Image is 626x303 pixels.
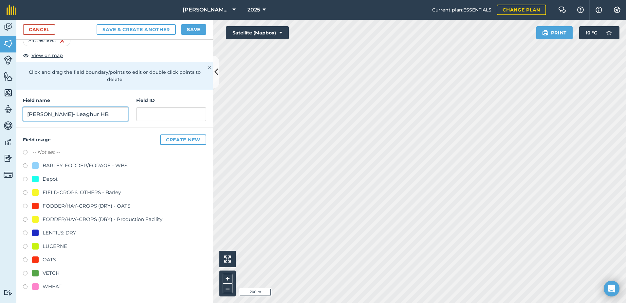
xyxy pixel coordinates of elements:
[558,7,566,13] img: Two speech bubbles overlapping with the left bubble in the forefront
[4,39,13,49] img: svg+xml;base64,PHN2ZyB4bWxucz0iaHR0cDovL3d3dy53My5vcmcvMjAwMC9zdmciIHdpZHRoPSI1NiIgaGVpZ2h0PSI2MC...
[4,137,13,147] img: svg+xml;base64,PD94bWwgdmVyc2lvbj0iMS4wIiBlbmNvZGluZz0idXRmLTgiPz4KPCEtLSBHZW5lcmF0b3I6IEFkb2JlIE...
[4,121,13,131] img: svg+xml;base64,PD94bWwgdmVyc2lvbj0iMS4wIiBlbmNvZGluZz0idXRmLTgiPz4KPCEtLSBHZW5lcmF0b3I6IEFkb2JlIE...
[43,229,76,237] div: LENTILS: DRY
[43,162,127,170] div: BARLEY: FODDER/FORAGE - WBS
[160,134,206,145] button: Create new
[577,7,584,13] img: A question mark icon
[181,24,206,35] button: Save
[43,189,121,196] div: FIELD-CROPS: OTHERS - Barley
[4,290,13,296] img: svg+xml;base64,PD94bWwgdmVyc2lvbj0iMS4wIiBlbmNvZGluZz0idXRmLTgiPz4KPCEtLSBHZW5lcmF0b3I6IEFkb2JlIE...
[223,284,232,293] button: –
[7,5,16,15] img: fieldmargin Logo
[23,35,70,46] div: Area : 95.46 Ha
[23,51,29,59] img: svg+xml;base64,PHN2ZyB4bWxucz0iaHR0cDovL3d3dy53My5vcmcvMjAwMC9zdmciIHdpZHRoPSIxOCIgaGVpZ2h0PSIyNC...
[4,22,13,32] img: svg+xml;base64,PD94bWwgdmVyc2lvbj0iMS4wIiBlbmNvZGluZz0idXRmLTgiPz4KPCEtLSBHZW5lcmF0b3I6IEFkb2JlIE...
[43,283,62,291] div: WHEAT
[4,55,13,65] img: svg+xml;base64,PD94bWwgdmVyc2lvbj0iMS4wIiBlbmNvZGluZz0idXRmLTgiPz4KPCEtLSBHZW5lcmF0b3I6IEFkb2JlIE...
[43,215,162,223] div: FODDER/HAY-CROPS (DRY) - Production Facility
[613,7,621,13] img: A cog icon
[32,148,60,156] label: -- Not set --
[23,134,206,145] h4: Field usage
[136,97,206,104] h4: Field ID
[23,69,206,83] p: Click and drag the field boundary/points to edit or double click points to delete
[43,269,60,277] div: VETCH
[23,24,55,35] a: Cancel
[183,6,230,14] span: [PERSON_NAME] ASAHI PADDOCKS
[97,24,176,35] button: Save & Create Another
[536,26,573,39] button: Print
[43,175,58,183] div: Depot
[23,51,63,59] button: View on map
[497,5,546,15] a: Change plan
[586,26,597,39] span: 10 ° C
[226,26,289,39] button: Satellite (Mapbox)
[542,29,548,37] img: svg+xml;base64,PHN2ZyB4bWxucz0iaHR0cDovL3d3dy53My5vcmcvMjAwMC9zdmciIHdpZHRoPSIxOSIgaGVpZ2h0PSIyNC...
[43,202,130,210] div: FODDER/HAY-CROPS (DRY) - OATS
[43,256,56,264] div: OATS
[4,170,13,179] img: svg+xml;base64,PD94bWwgdmVyc2lvbj0iMS4wIiBlbmNvZGluZz0idXRmLTgiPz4KPCEtLSBHZW5lcmF0b3I6IEFkb2JlIE...
[579,26,619,39] button: 10 °C
[43,242,67,250] div: LUCERNE
[208,63,212,71] img: svg+xml;base64,PHN2ZyB4bWxucz0iaHR0cDovL3d3dy53My5vcmcvMjAwMC9zdmciIHdpZHRoPSIyMiIgaGVpZ2h0PSIzMC...
[224,255,231,263] img: Four arrows, one pointing top left, one top right, one bottom right and the last bottom left
[602,26,616,39] img: svg+xml;base64,PD94bWwgdmVyc2lvbj0iMS4wIiBlbmNvZGluZz0idXRmLTgiPz4KPCEtLSBHZW5lcmF0b3I6IEFkb2JlIE...
[4,104,13,114] img: svg+xml;base64,PD94bWwgdmVyc2lvbj0iMS4wIiBlbmNvZGluZz0idXRmLTgiPz4KPCEtLSBHZW5lcmF0b3I6IEFkb2JlIE...
[248,6,260,14] span: 2025
[4,88,13,98] img: svg+xml;base64,PHN2ZyB4bWxucz0iaHR0cDovL3d3dy53My5vcmcvMjAwMC9zdmciIHdpZHRoPSI1NiIgaGVpZ2h0PSI2MC...
[60,37,65,45] img: svg+xml;base64,PHN2ZyB4bWxucz0iaHR0cDovL3d3dy53My5vcmcvMjAwMC9zdmciIHdpZHRoPSIxNiIgaGVpZ2h0PSIyNC...
[432,6,491,13] span: Current plan : ESSENTIALS
[596,6,602,14] img: svg+xml;base64,PHN2ZyB4bWxucz0iaHR0cDovL3d3dy53My5vcmcvMjAwMC9zdmciIHdpZHRoPSIxNyIgaGVpZ2h0PSIxNy...
[4,71,13,81] img: svg+xml;base64,PHN2ZyB4bWxucz0iaHR0cDovL3d3dy53My5vcmcvMjAwMC9zdmciIHdpZHRoPSI1NiIgaGVpZ2h0PSI2MC...
[4,153,13,163] img: svg+xml;base64,PD94bWwgdmVyc2lvbj0iMS4wIiBlbmNvZGluZz0idXRmLTgiPz4KPCEtLSBHZW5lcmF0b3I6IEFkb2JlIE...
[23,97,128,104] h4: Field name
[223,274,232,284] button: +
[604,281,619,296] div: Open Intercom Messenger
[31,52,63,59] span: View on map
